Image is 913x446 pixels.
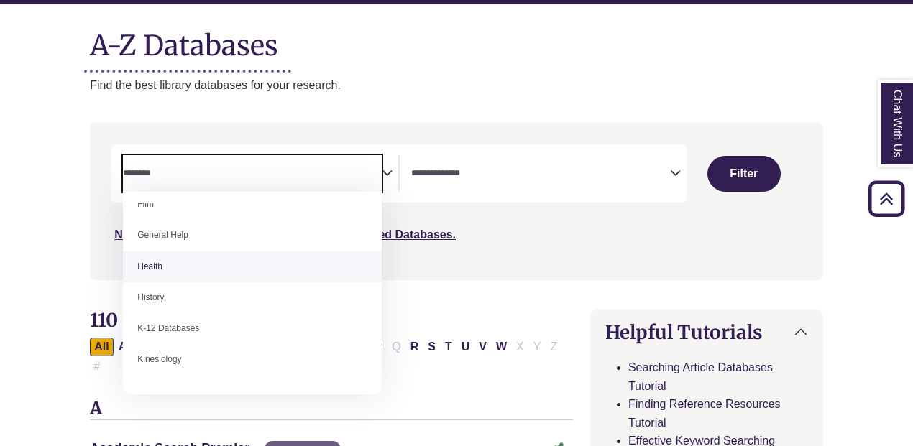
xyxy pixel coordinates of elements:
[411,169,670,180] textarea: Search
[90,308,216,332] span: 110 Databases
[123,251,381,282] li: Health
[591,310,822,355] button: Helpful Tutorials
[114,338,132,356] button: Filter Results A
[123,220,381,251] li: General Help
[90,18,823,62] h1: A-Z Databases
[628,398,781,429] a: Finding Reference Resources Tutorial
[492,338,511,356] button: Filter Results W
[863,189,909,208] a: Back to Top
[123,189,381,220] li: Film
[114,228,456,241] a: Not sure where to start? Check our Recommended Databases.
[123,313,381,344] li: K-12 Databases
[123,344,381,375] li: Kinesiology
[707,156,781,192] button: Submit for Search Results
[123,375,381,406] li: Law
[441,338,456,356] button: Filter Results T
[90,340,563,371] div: Alpha-list to filter by first letter of database name
[123,282,381,313] li: History
[423,338,440,356] button: Filter Results S
[628,361,773,392] a: Searching Article Databases Tutorial
[406,338,423,356] button: Filter Results R
[90,123,823,279] nav: Search filters
[474,338,491,356] button: Filter Results V
[90,76,823,95] p: Find the best library databases for your research.
[90,338,113,356] button: All
[123,169,382,180] textarea: Search
[457,338,474,356] button: Filter Results U
[90,399,573,420] h3: A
